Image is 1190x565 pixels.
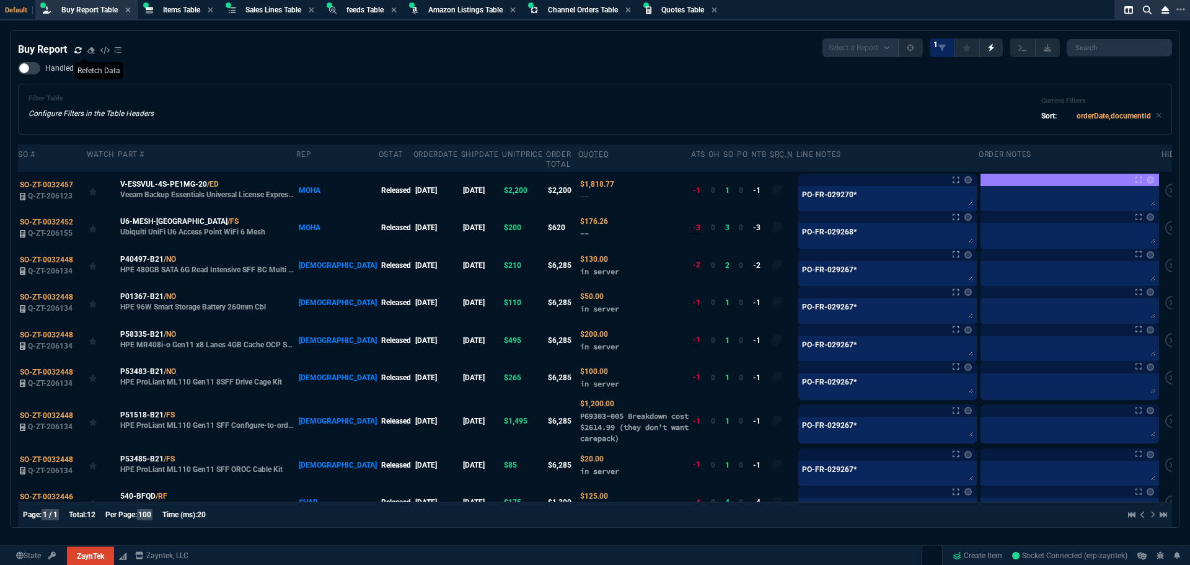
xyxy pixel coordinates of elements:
nx-icon: Split Panels [1119,2,1138,17]
td: -1 [751,446,770,483]
td: Released [379,284,413,321]
td: HPE MR408i-o Gen11 x8 Lanes 4GB Cache OCP SPDM Storage Controller [118,321,296,358]
div: SO # [18,149,35,159]
td: [DEMOGRAPHIC_DATA] [296,396,378,446]
span: 0 [739,261,743,270]
span: Total: [69,510,87,519]
nx-icon: Close Tab [510,6,516,16]
p: Ubiquiti UniFi U6 Access Point WiFi 6 Mesh [120,227,265,237]
td: -3 [751,209,770,246]
div: Line Notes [796,149,841,159]
span: in server [580,466,619,476]
span: 0 [711,417,715,425]
td: Released [379,359,413,396]
td: [DATE] [413,247,461,284]
span: feeds Table [346,6,384,14]
nx-icon: Close Workbench [1157,2,1174,17]
td: [DATE] [413,484,461,521]
span: SO-ZT-0032452 [20,218,73,226]
td: Released [379,446,413,483]
span: 0 [711,186,715,195]
span: Default [5,6,33,14]
div: Add to Watchlist [89,369,116,386]
td: $495 [502,321,546,358]
td: Released [379,396,413,446]
span: P53485-B21 [120,453,164,465]
span: SO-ZT-0032448 [20,331,73,339]
span: 0 [739,461,743,469]
div: -3 [693,222,700,234]
a: /FS [164,409,175,420]
td: $6,285 [546,446,578,483]
a: /NO [164,291,176,302]
p: Configure Filters in the Table Headers [29,108,154,119]
span: 0 [739,223,743,232]
span: Socket Connected (erp-zayntek) [1012,551,1127,560]
div: NTB [751,149,767,159]
td: -4 [751,484,770,521]
span: Quoted Cost [580,399,614,408]
span: Buy Report Table [61,6,118,14]
td: HPE 480GB SATA 6G Read Intensive SFF BC Multi Vendor SSD [118,247,296,284]
td: Veeam Backup Essentials Universal License Express migration subscription license (1 year) [118,172,296,209]
span: Amazon Listings Table [428,6,503,14]
td: HPE ProLiant ML110 Gen11 SFF OROC Cable Kit [118,446,296,483]
h6: Current Filters [1041,97,1161,105]
nx-icon: Close Tab [125,6,131,16]
td: Released [379,209,413,246]
span: 0 [739,336,743,345]
a: /NO [164,254,176,265]
h4: Buy Report [18,42,67,57]
td: Released [379,321,413,358]
span: -- [580,229,589,238]
abbr: Quote Sourcing Notes [770,150,793,159]
div: -4 [693,497,700,509]
p: HPE ProLiant ML110 Gen11 SFF Configure-to-order Server [120,420,295,430]
td: 2 [723,247,737,284]
span: P58335-B21 [120,329,164,340]
td: [DATE] [461,484,502,521]
p: Sort: [1041,110,1057,122]
td: $6,285 [546,359,578,396]
span: 540-BFQD [120,491,156,502]
td: 1 [723,321,737,358]
p: HPE ProLiant ML110 Gen11 8SFF Drive Cage Kit [120,377,282,387]
span: Time (ms): [162,510,197,519]
div: Add to Watchlist [89,412,116,430]
td: $2,200 [546,172,578,209]
span: Q-ZT-206134 [28,379,73,388]
span: Quoted Cost [580,330,608,339]
td: [DATE] [461,209,502,246]
td: $1,300 [546,484,578,521]
div: Add to Watchlist [89,219,116,236]
div: Order Notes [979,149,1031,159]
span: SO-ZT-0032448 [20,368,73,376]
span: 0 [711,373,715,382]
td: [DATE] [413,209,461,246]
p: HPE 480GB SATA 6G Read Intensive SFF BC Multi Vendor SSD [120,265,295,275]
span: Page: [23,510,42,519]
span: Quoted Cost [580,217,608,226]
a: /RF [156,491,167,502]
a: /FS [227,216,239,227]
a: /NO [164,366,176,377]
div: OH [708,149,720,159]
nx-icon: Close Tab [208,6,213,16]
span: Items Table [163,6,200,14]
td: [DEMOGRAPHIC_DATA] [296,446,378,483]
span: 100 [137,509,152,520]
span: Q-ZT-206134 [28,466,73,475]
td: 1 [723,284,737,321]
td: [DATE] [461,321,502,358]
td: [DATE] [413,396,461,446]
div: SO [723,149,733,159]
td: REF Ref Dell Intel Ethernet Network Adapter E810-XXVDA2 25GbE SFP28 PCIe Low Profile Bracket [118,484,296,521]
td: 4 [723,484,737,521]
span: 0 [739,298,743,307]
span: Quoted Cost [580,492,608,500]
code: orderDate,documentId [1077,112,1151,120]
td: $6,285 [546,284,578,321]
span: Q-ZT-206155 [28,229,73,238]
td: Released [379,247,413,284]
td: $6,285 [546,247,578,284]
